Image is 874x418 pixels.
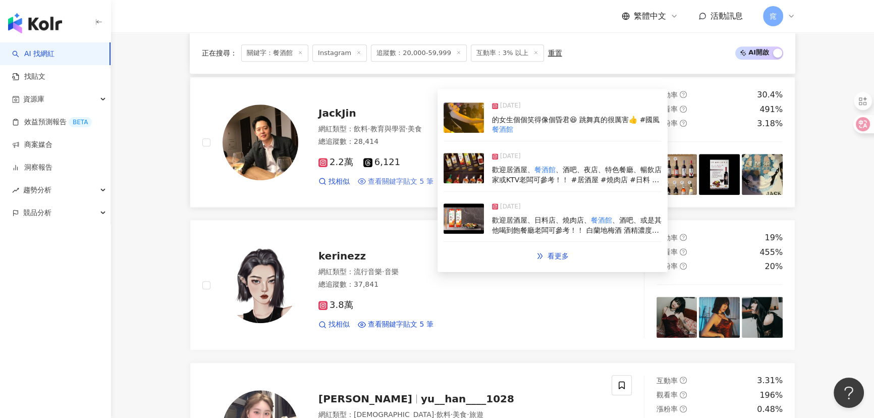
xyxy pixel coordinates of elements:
[190,77,795,207] a: KOL AvatarJackJin網紅類型：飲料·教育與學習·美食總追蹤數：28,4142.2萬6,121找相似查看關鍵字貼文 5 筆互動率question-circle30.4%觀看率ques...
[318,280,599,290] div: 總追蹤數 ： 37,841
[318,157,353,168] span: 2.2萬
[526,246,579,266] a: double-right看更多
[190,220,795,350] a: KOL Avatarkerinezz網紅類型：流行音樂·音樂總追蹤數：37,8413.8萬找相似查看關鍵字貼文 5 筆互動率question-circle19%觀看率question-circl...
[12,117,92,127] a: 效益預測報告BETA
[591,216,612,224] mark: 餐酒館
[12,72,45,82] a: 找貼文
[657,248,678,256] span: 觀看率
[500,202,521,212] span: [DATE]
[680,391,687,398] span: question-circle
[657,377,678,385] span: 互動率
[23,179,51,201] span: 趨勢分析
[657,297,697,338] img: post-image
[548,49,562,57] div: 重置
[757,375,783,386] div: 3.31%
[657,405,678,413] span: 漲粉率
[492,166,662,184] span: 、酒吧、夜店、特色餐廳、暢飲店家或KTV老闆可參考！！ #居酒屋 #燒肉店 #日料 #
[711,11,743,21] span: 活動訊息
[23,201,51,224] span: 競品分析
[241,44,308,62] span: 關鍵字：餐酒館
[384,268,398,276] span: 音樂
[368,125,370,133] span: ·
[680,120,687,127] span: question-circle
[444,153,484,183] img: post-image
[634,11,666,22] span: 繁體中文
[382,268,384,276] span: ·
[834,378,864,408] iframe: Help Scout Beacon - Open
[329,320,350,330] span: 找相似
[444,203,484,234] img: post-image
[318,393,412,405] span: [PERSON_NAME]
[318,107,356,119] span: JackJin
[548,252,569,260] span: 看更多
[318,177,350,187] a: 找相似
[657,105,678,113] span: 觀看率
[657,154,697,195] img: post-image
[421,393,514,405] span: yu__han____1028
[680,91,687,98] span: question-circle
[363,157,401,168] span: 6,121
[368,320,433,330] span: 查看關鍵字貼文 5 筆
[657,234,678,242] span: 互動率
[405,125,407,133] span: ·
[312,44,367,62] span: Instagram
[318,137,599,147] div: 總追蹤數 ： 28,414
[358,177,433,187] a: 查看關鍵字貼文 5 筆
[680,248,687,255] span: question-circle
[657,262,678,270] span: 漲粉率
[318,300,353,310] span: 3.8萬
[680,106,687,113] span: question-circle
[354,125,368,133] span: 飲料
[202,49,237,57] span: 正在搜尋 ：
[12,187,19,194] span: rise
[492,216,591,224] span: 歡迎居酒屋、日料店、燒肉店、
[370,125,405,133] span: 教育與學習
[657,119,678,127] span: 漲粉率
[471,44,544,62] span: 互動率：3% 以上
[358,320,433,330] a: 查看關鍵字貼文 5 筆
[742,297,783,338] img: post-image
[657,91,678,99] span: 互動率
[444,102,484,133] img: post-image
[680,405,687,412] span: question-circle
[742,154,783,195] img: post-image
[492,125,513,133] mark: 餐酒館
[759,390,783,401] div: 196%
[318,250,366,262] span: kerinezz
[680,377,687,384] span: question-circle
[764,261,783,272] div: 20%
[759,247,783,258] div: 455%
[329,177,350,187] span: 找相似
[757,118,783,129] div: 3.18%
[12,140,52,150] a: 商案媒合
[8,13,62,33] img: logo
[368,177,433,187] span: 查看關鍵字貼文 5 筆
[757,89,783,100] div: 30.4%
[770,11,777,22] span: 窕
[318,124,599,134] div: 網紅類型 ：
[318,267,599,277] div: 網紅類型 ：
[371,44,467,62] span: 追蹤數：20,000-59,999
[492,116,660,124] span: 的女生個個笑得像個昏君😆 跳舞真的很厲害👍 #國風
[757,404,783,415] div: 0.48%
[12,163,52,173] a: 洞察報告
[223,104,298,180] img: KOL Avatar
[500,151,521,162] span: [DATE]
[223,247,298,323] img: KOL Avatar
[354,268,382,276] span: 流行音樂
[699,154,740,195] img: post-image
[534,166,556,174] mark: 餐酒館
[536,252,543,259] span: double-right
[657,391,678,399] span: 觀看率
[699,297,740,338] img: post-image
[680,263,687,270] span: question-circle
[408,125,422,133] span: 美食
[492,166,534,174] span: 歡迎居酒屋、
[764,232,783,243] div: 19%
[23,88,44,111] span: 資源庫
[318,320,350,330] a: 找相似
[759,104,783,115] div: 491%
[680,234,687,241] span: question-circle
[500,101,521,111] span: [DATE]
[12,49,54,59] a: searchAI 找網紅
